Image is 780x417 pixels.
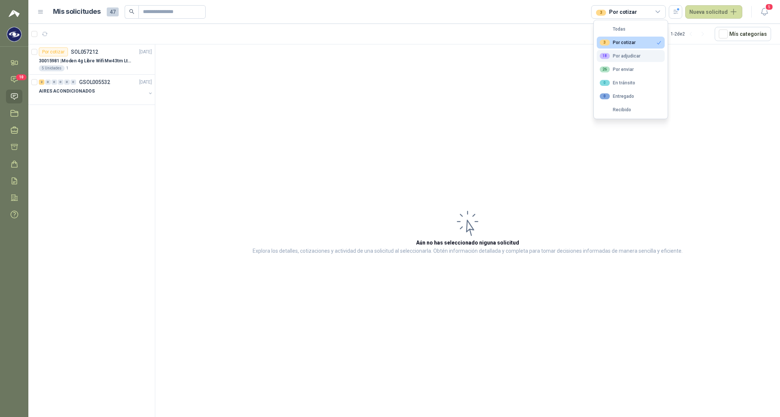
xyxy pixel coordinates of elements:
[39,80,44,85] div: 2
[71,49,98,55] p: SOL057212
[107,7,119,16] span: 47
[39,47,68,56] div: Por cotizar
[600,93,634,99] div: Entregado
[600,40,636,46] div: Por cotizar
[39,78,153,102] a: 2 0 0 0 0 0 GSOL005532[DATE] AIRES ACONDICIONADOS
[597,90,665,102] button: 0Entregado
[71,80,76,85] div: 0
[9,9,20,18] img: Logo peakr
[129,9,134,14] span: search
[600,107,631,112] div: Recibido
[671,28,709,40] div: 1 - 2 de 2
[600,53,640,59] div: Por adjudicar
[685,5,742,19] button: Nueva solicitud
[597,104,665,116] button: Recibido
[79,80,110,85] p: GSOL005532
[16,74,26,80] span: 10
[53,6,101,17] h1: Mis solicitudes
[597,37,665,49] button: 3Por cotizar
[66,65,68,71] p: 1
[600,27,625,32] div: Todas
[253,247,683,256] p: Explora los detalles, cotizaciones y actividad de una solicitud al seleccionarla. Obtén informaci...
[715,27,771,41] button: Mís categorías
[139,49,152,56] p: [DATE]
[28,44,155,75] a: Por cotizarSOL057212[DATE] 30015981 |Moden 4g Libre Wifi Mw43tm Lte Router Móvil Internet 5ghz AL...
[597,23,665,35] button: Todas
[64,80,70,85] div: 0
[596,8,637,16] div: Por cotizar
[6,72,22,86] a: 10
[600,80,610,86] div: 0
[45,80,51,85] div: 0
[596,10,606,16] div: 3
[600,80,635,86] div: En tránsito
[39,57,132,65] p: 30015981 | Moden 4g Libre Wifi Mw43tm Lte Router Móvil Internet 5ghz ALCATEL DESBLOQUEADO
[600,66,610,72] div: 26
[7,27,21,41] img: Company Logo
[600,93,610,99] div: 0
[39,88,95,95] p: AIRES ACONDICIONADOS
[39,65,65,71] div: 5 Unidades
[597,77,665,89] button: 0En tránsito
[139,79,152,86] p: [DATE]
[600,53,610,59] div: 18
[758,5,771,19] button: 5
[416,239,519,247] h3: Aún no has seleccionado niguna solicitud
[765,3,773,10] span: 5
[52,80,57,85] div: 0
[597,50,665,62] button: 18Por adjudicar
[597,63,665,75] button: 26Por enviar
[58,80,63,85] div: 0
[600,40,610,46] div: 3
[600,66,634,72] div: Por enviar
